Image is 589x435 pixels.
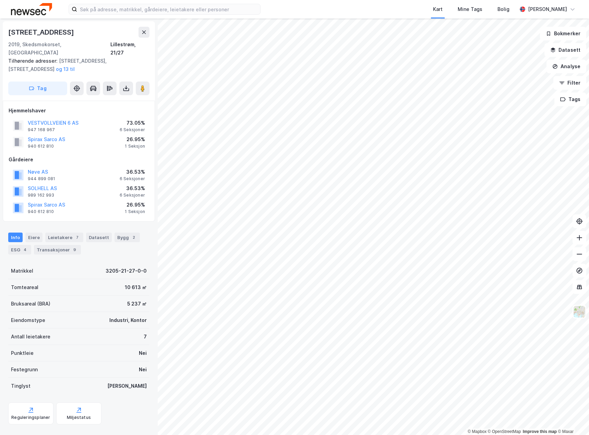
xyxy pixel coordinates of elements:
[554,92,586,106] button: Tags
[555,402,589,435] div: Kontrollprogram for chat
[11,316,45,324] div: Eiendomstype
[573,305,586,318] img: Z
[11,349,34,357] div: Punktleie
[125,209,145,214] div: 1 Seksjon
[11,415,50,420] div: Reguleringsplaner
[9,107,149,115] div: Hjemmelshaver
[8,245,31,254] div: ESG
[8,40,110,57] div: 2019, Skedsmokorset, [GEOGRAPHIC_DATA]
[540,27,586,40] button: Bokmerker
[120,119,145,127] div: 73.05%
[120,127,145,133] div: 6 Seksjoner
[458,5,482,13] div: Mine Tags
[67,415,91,420] div: Miljøstatus
[130,234,137,241] div: 2
[120,168,145,176] div: 36.53%
[11,333,50,341] div: Antall leietakere
[120,192,145,198] div: 6 Seksjoner
[125,201,145,209] div: 26.95%
[28,127,55,133] div: 947 168 967
[28,144,54,149] div: 940 612 810
[8,233,23,242] div: Info
[45,233,83,242] div: Leietakere
[544,43,586,57] button: Datasett
[497,5,509,13] div: Bolig
[8,58,59,64] span: Tilhørende adresser:
[125,283,147,291] div: 10 613 ㎡
[9,156,149,164] div: Gårdeiere
[74,234,81,241] div: 7
[125,144,145,149] div: 1 Seksjon
[8,57,144,73] div: [STREET_ADDRESS], [STREET_ADDRESS]
[11,3,52,15] img: newsec-logo.f6e21ccffca1b3a03d2d.png
[11,382,31,390] div: Tinglyst
[523,429,557,434] a: Improve this map
[139,365,147,374] div: Nei
[22,246,28,253] div: 4
[25,233,43,242] div: Eiere
[433,5,443,13] div: Kart
[125,135,145,144] div: 26.95%
[8,27,75,38] div: [STREET_ADDRESS]
[106,267,147,275] div: 3205-21-27-0-0
[110,40,149,57] div: Lillestrøm, 21/27
[11,300,50,308] div: Bruksareal (BRA)
[28,209,54,214] div: 940 612 810
[555,402,589,435] iframe: Chat Widget
[8,82,67,95] button: Tag
[71,246,78,253] div: 9
[144,333,147,341] div: 7
[86,233,112,242] div: Datasett
[127,300,147,308] div: 5 237 ㎡
[28,192,54,198] div: 989 162 993
[528,5,567,13] div: [PERSON_NAME]
[139,349,147,357] div: Nei
[11,283,38,291] div: Tomteareal
[553,76,586,90] button: Filter
[546,60,586,73] button: Analyse
[468,429,486,434] a: Mapbox
[11,365,38,374] div: Festegrunn
[11,267,33,275] div: Matrikkel
[34,245,81,254] div: Transaksjoner
[488,429,521,434] a: OpenStreetMap
[77,4,260,14] input: Søk på adresse, matrikkel, gårdeiere, leietakere eller personer
[120,184,145,192] div: 36.53%
[28,176,55,182] div: 944 899 081
[107,382,147,390] div: [PERSON_NAME]
[109,316,147,324] div: Industri, Kontor
[115,233,140,242] div: Bygg
[120,176,145,182] div: 6 Seksjoner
